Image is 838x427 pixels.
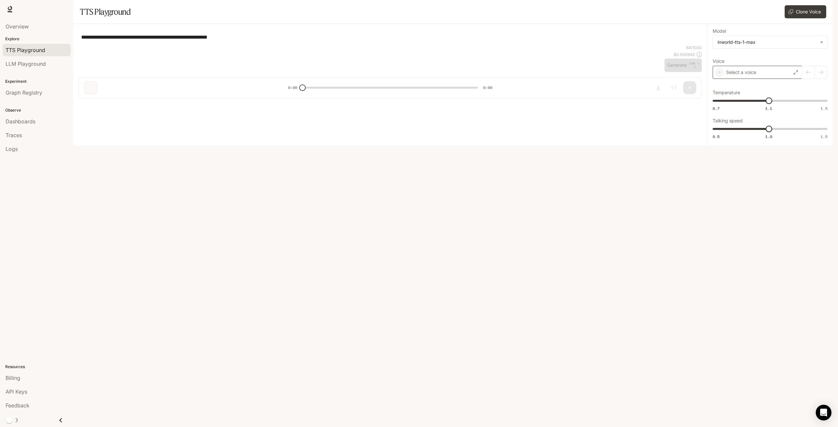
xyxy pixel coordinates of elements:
div: Open Intercom Messenger [816,405,831,420]
p: Model [713,29,726,33]
span: 1.1 [765,106,772,111]
div: inworld-tts-1-max [713,36,827,48]
p: 64 / 1000 [686,45,702,50]
span: 0.5 [713,134,720,139]
button: Clone Voice [785,5,826,18]
span: 1.5 [821,134,828,139]
span: 1.0 [765,134,772,139]
div: inworld-tts-1-max [718,39,817,45]
p: Temperature [713,90,740,95]
p: Select a voice [726,69,756,76]
span: 1.5 [821,106,828,111]
p: Talking speed [713,118,743,123]
span: 0.7 [713,106,720,111]
p: Voice [713,59,724,63]
p: $ 0.000640 [674,52,695,57]
h1: TTS Playground [80,5,131,18]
